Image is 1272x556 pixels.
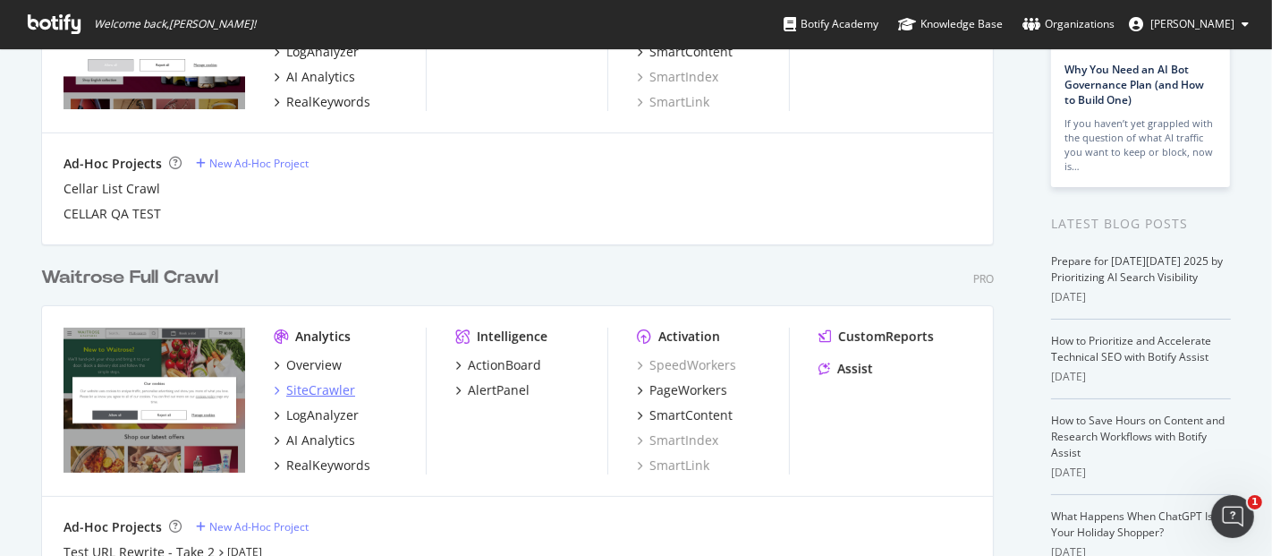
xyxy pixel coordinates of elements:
[637,457,709,475] a: SmartLink
[455,381,530,399] a: AlertPanel
[286,356,342,374] div: Overview
[468,381,530,399] div: AlertPanel
[1051,214,1231,234] div: Latest Blog Posts
[784,15,878,33] div: Botify Academy
[1051,509,1213,540] a: What Happens When ChatGPT Is Your Holiday Shopper?
[41,265,218,291] div: Waitrose Full Crawl
[64,518,162,536] div: Ad-Hoc Projects
[818,360,873,378] a: Assist
[1051,253,1223,285] a: Prepare for [DATE][DATE] 2025 by Prioritizing AI Search Visibility
[1211,495,1254,538] iframe: Intercom live chat
[837,360,873,378] div: Assist
[637,381,727,399] a: PageWorkers
[41,265,225,291] a: Waitrose Full Crawl
[818,328,934,346] a: CustomReports
[209,156,309,171] div: New Ad-Hoc Project
[274,43,359,61] a: LogAnalyzer
[196,156,309,171] a: New Ad-Hoc Project
[64,328,245,473] img: www.waitrose.com
[64,180,160,198] a: Cellar List Crawl
[286,432,355,449] div: AI Analytics
[274,356,342,374] a: Overview
[274,457,370,475] a: RealKeywords
[1150,16,1234,31] span: Sinead Pounder
[1064,62,1204,107] a: Why You Need an AI Bot Governance Plan (and How to Build One)
[637,68,718,86] a: SmartIndex
[838,328,934,346] div: CustomReports
[658,328,720,346] div: Activation
[64,205,161,223] a: CELLAR QA TEST
[1051,369,1231,385] div: [DATE]
[649,406,733,424] div: SmartContent
[274,432,355,449] a: AI Analytics
[274,381,355,399] a: SiteCrawler
[455,356,541,374] a: ActionBoard
[196,519,309,535] a: New Ad-Hoc Project
[637,432,718,449] a: SmartIndex
[286,68,355,86] div: AI Analytics
[286,93,370,111] div: RealKeywords
[286,457,370,475] div: RealKeywords
[1051,413,1225,460] a: How to Save Hours on Content and Research Workflows with Botify Assist
[637,43,733,61] a: SmartContent
[637,356,736,374] a: SpeedWorkers
[1051,289,1231,305] div: [DATE]
[274,68,355,86] a: AI Analytics
[1115,10,1263,38] button: [PERSON_NAME]
[468,356,541,374] div: ActionBoard
[209,519,309,535] div: New Ad-Hoc Project
[973,271,994,287] div: Pro
[274,93,370,111] a: RealKeywords
[898,15,1003,33] div: Knowledge Base
[1248,495,1262,509] span: 1
[286,43,359,61] div: LogAnalyzer
[94,17,256,31] span: Welcome back, [PERSON_NAME] !
[286,381,355,399] div: SiteCrawler
[286,406,359,424] div: LogAnalyzer
[1051,465,1231,481] div: [DATE]
[1022,15,1115,33] div: Organizations
[649,43,733,61] div: SmartContent
[637,93,709,111] a: SmartLink
[64,155,162,173] div: Ad-Hoc Projects
[637,406,733,424] a: SmartContent
[1051,333,1211,364] a: How to Prioritize and Accelerate Technical SEO with Botify Assist
[274,406,359,424] a: LogAnalyzer
[1064,116,1217,174] div: If you haven’t yet grappled with the question of what AI traffic you want to keep or block, now is…
[295,328,351,346] div: Analytics
[649,381,727,399] div: PageWorkers
[477,328,547,346] div: Intelligence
